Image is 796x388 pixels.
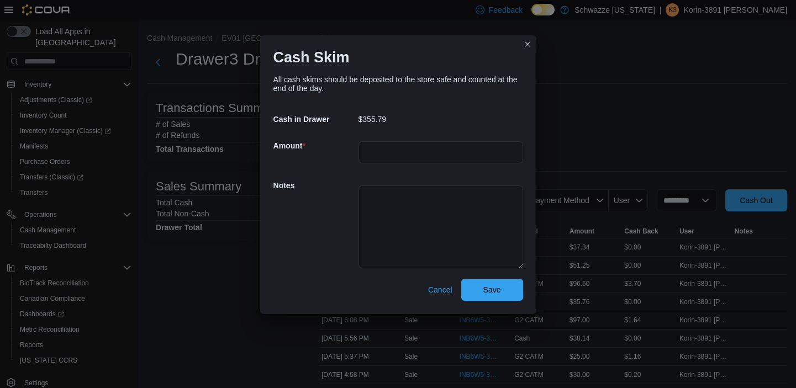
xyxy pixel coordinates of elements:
[359,115,387,124] p: $355.79
[273,174,356,196] h5: Notes
[461,279,523,301] button: Save
[424,279,457,301] button: Cancel
[428,284,452,295] span: Cancel
[273,108,356,130] h5: Cash in Drawer
[521,38,534,51] button: Closes this modal window
[273,135,356,157] h5: Amount
[273,75,523,93] div: All cash skims should be deposited to the store safe and counted at the end of the day.
[483,284,501,295] span: Save
[273,49,350,66] h1: Cash Skim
